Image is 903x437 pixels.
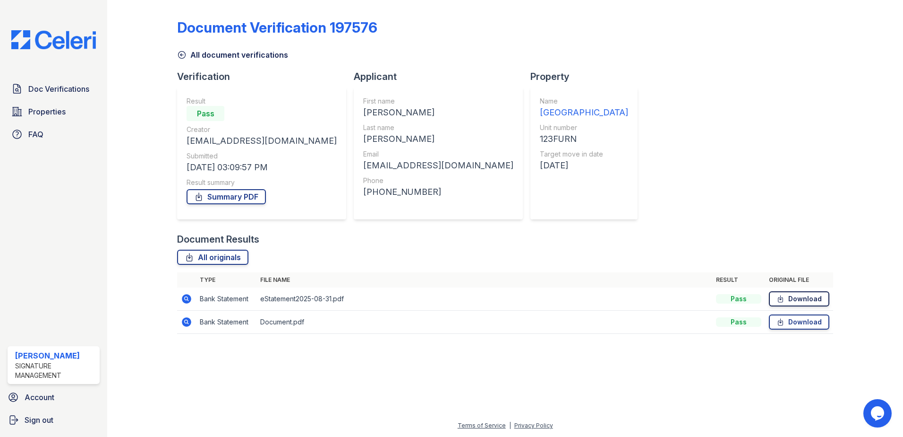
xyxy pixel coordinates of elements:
th: File name [256,272,712,288]
div: Creator [187,125,337,134]
span: Account [25,392,54,403]
div: Result [187,96,337,106]
div: [PERSON_NAME] [363,132,513,146]
div: Submitted [187,151,337,161]
div: [DATE] 03:09:57 PM [187,161,337,174]
div: Name [540,96,628,106]
div: Document Results [177,233,259,246]
a: Terms of Service [458,422,506,429]
td: Bank Statement [196,311,256,334]
div: Pass [187,106,224,121]
span: Doc Verifications [28,83,89,95]
div: Property [530,70,645,83]
div: First name [363,96,513,106]
div: Email [363,149,513,159]
a: Privacy Policy [514,422,553,429]
div: [DATE] [540,159,628,172]
span: FAQ [28,129,43,140]
div: Applicant [354,70,530,83]
div: [GEOGRAPHIC_DATA] [540,106,628,119]
th: Type [196,272,256,288]
a: Download [769,315,829,330]
div: [EMAIL_ADDRESS][DOMAIN_NAME] [363,159,513,172]
a: All originals [177,250,248,265]
div: Pass [716,294,761,304]
div: Target move in date [540,149,628,159]
div: Signature Management [15,361,96,380]
a: Account [4,388,103,407]
a: Properties [8,102,100,121]
div: [PERSON_NAME] [15,350,96,361]
span: Sign out [25,414,53,426]
div: Result summary [187,178,337,187]
a: FAQ [8,125,100,144]
a: Name [GEOGRAPHIC_DATA] [540,96,628,119]
span: Properties [28,106,66,117]
td: Bank Statement [196,288,256,311]
div: | [509,422,511,429]
td: eStatement2025-08-31.pdf [256,288,712,311]
a: Sign out [4,411,103,429]
th: Result [712,272,765,288]
div: [PERSON_NAME] [363,106,513,119]
a: Doc Verifications [8,79,100,98]
a: Download [769,291,829,306]
img: CE_Logo_Blue-a8612792a0a2168367f1c8372b55b34899dd931a85d93a1a3d3e32e68fde9ad4.png [4,30,103,49]
div: Last name [363,123,513,132]
iframe: chat widget [863,399,894,428]
a: Summary PDF [187,189,266,204]
div: Document Verification 197576 [177,19,377,36]
div: 123FURN [540,132,628,146]
div: Pass [716,317,761,327]
th: Original file [765,272,833,288]
div: Phone [363,176,513,185]
div: Unit number [540,123,628,132]
td: Document.pdf [256,311,712,334]
div: [EMAIL_ADDRESS][DOMAIN_NAME] [187,134,337,148]
div: Verification [177,70,354,83]
div: [PHONE_NUMBER] [363,185,513,199]
a: All document verifications [177,49,288,61]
